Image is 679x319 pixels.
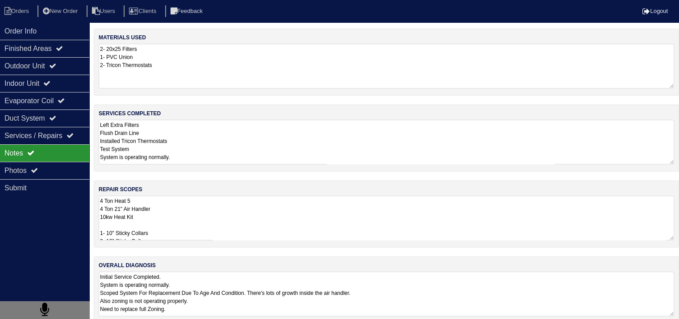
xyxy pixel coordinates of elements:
li: Feedback [165,5,210,17]
textarea: 4 Ton Heat 5 4 Ton 21" Air Handler 10kw Heat Kit 1- 10" Sticky Collars 2- 12" Sticky Collars 1- 1... [99,196,674,240]
a: Clients [124,8,163,14]
label: repair scopes [99,185,142,193]
label: materials used [99,34,146,42]
a: Users [87,8,122,14]
textarea: Left Extra Filters Flush Drain Line Installed Tricon Thermostats Test System System is operating ... [99,120,674,164]
li: New Order [37,5,85,17]
a: New Order [37,8,85,14]
li: Clients [124,5,163,17]
textarea: Initial Service Completed. System is operating normally. Scoped System For Replacement Due To Age... [99,272,674,316]
li: Users [87,5,122,17]
a: Logout [642,8,668,14]
label: overall diagnosis [99,261,156,269]
textarea: 2- 20x25 Filters 1- PVC Union 2- Tricon Thermostats [99,44,674,88]
label: services completed [99,109,161,118]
